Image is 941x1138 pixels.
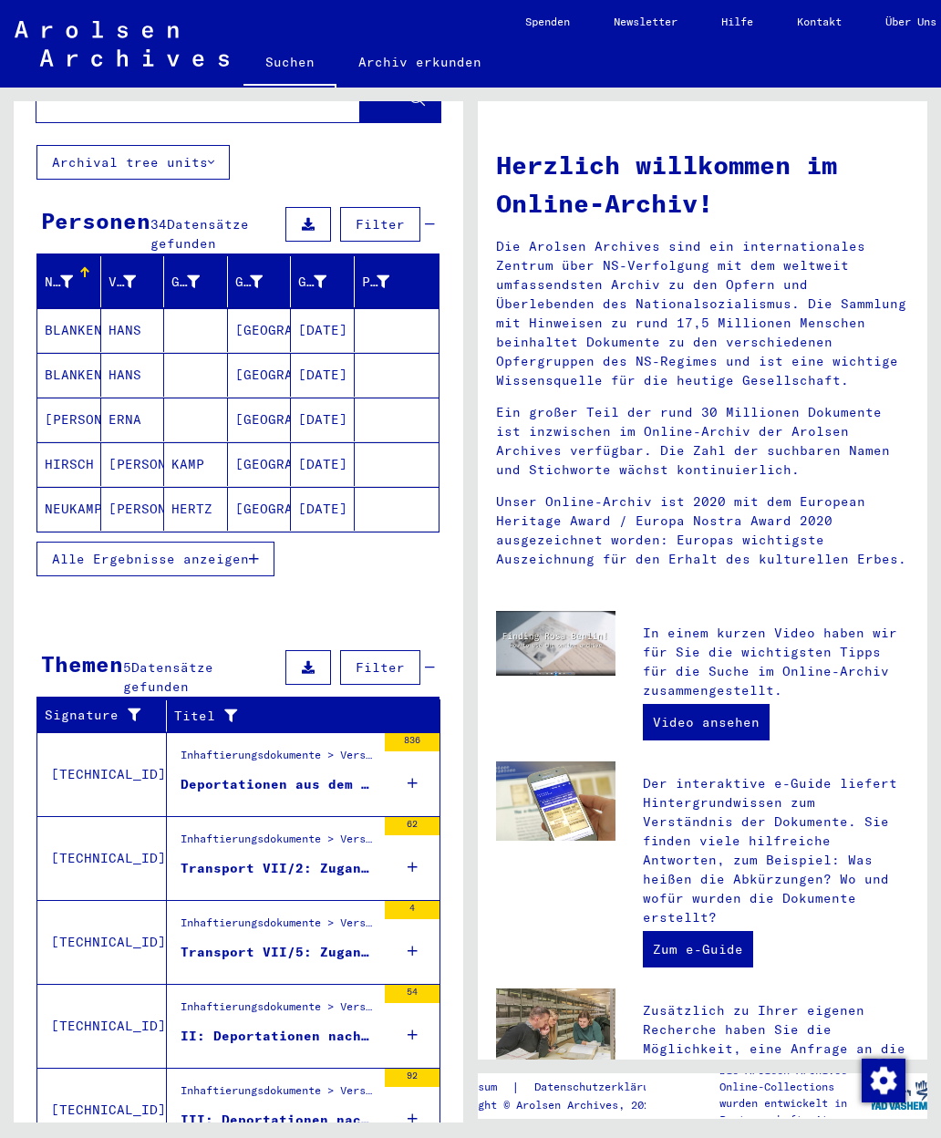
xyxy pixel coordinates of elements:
div: Geburt‏ [235,273,264,292]
h1: Herzlich willkommen im Online-Archiv! [496,146,909,222]
div: Transport VII/5: Zugangslisten Theresienstadt, ([DATE]); Liste zu sog. Einzelreisenden ([DATE]) [181,943,376,962]
mat-cell: [DATE] [291,353,355,397]
mat-cell: [GEOGRAPHIC_DATA] [228,442,292,486]
div: Inhaftierungsdokumente > Verschiedenes > Deportationen und Transporte > Deportationen [181,747,376,772]
div: Nachname [45,273,73,292]
mat-cell: [PERSON_NAME] [37,398,101,441]
div: Inhaftierungsdokumente > Verschiedenes > Deportationen und Transporte > Deportationen > Deportati... [181,915,376,940]
mat-cell: [PERSON_NAME] [101,442,165,486]
mat-cell: HANS [101,353,165,397]
img: video.jpg [496,611,615,676]
p: Der interaktive e-Guide liefert Hintergrundwissen zum Verständnis der Dokumente. Sie finden viele... [643,774,909,927]
div: 836 [385,733,439,751]
p: Die Arolsen Archives Online-Collections [719,1062,871,1095]
mat-header-cell: Vorname [101,256,165,307]
p: In einem kurzen Video haben wir für Sie die wichtigsten Tipps für die Suche im Online-Archiv zusa... [643,624,909,700]
p: Die Arolsen Archives sind ein internationales Zentrum über NS-Verfolgung mit dem weltweit umfasse... [496,237,909,390]
div: Prisoner # [362,273,390,292]
img: Zustimmung ändern [862,1059,905,1102]
a: Archiv erkunden [336,40,503,84]
span: Datensätze gefunden [150,216,249,252]
div: Transport VII/2: Zugangslisten und Korrespondenz aus [GEOGRAPHIC_DATA], [DATE] [181,859,376,878]
a: Zum e-Guide [643,931,753,967]
mat-cell: [GEOGRAPHIC_DATA] [228,487,292,531]
mat-header-cell: Geburtsname [164,256,228,307]
button: Filter [340,650,420,685]
mat-cell: HERTZ [164,487,228,531]
div: Inhaftierungsdokumente > Verschiedenes > Gestapo > [MEDICAL_DATA] der Gestapo und Informationen ü... [181,998,376,1024]
div: Inhaftierungsdokumente > Verschiedenes > Gestapo > [MEDICAL_DATA] der Gestapo und Informationen ü... [181,1082,376,1108]
div: Geburtsdatum [298,267,354,296]
div: Geburtsname [171,273,200,292]
mat-cell: ERNA [101,398,165,441]
td: [TECHNICAL_ID] [37,816,167,900]
td: [TECHNICAL_ID] [37,732,167,816]
div: Vorname [109,273,137,292]
div: Themen [41,647,123,680]
div: Nachname [45,267,100,296]
div: Geburtsdatum [298,273,326,292]
mat-cell: NEUKAMP [37,487,101,531]
div: Deportationen aus dem Gestapobereich [GEOGRAPHIC_DATA] [181,775,376,794]
div: 62 [385,817,439,835]
div: Vorname [109,267,164,296]
div: Signature [45,701,166,730]
mat-cell: [DATE] [291,442,355,486]
mat-cell: HIRSCH [37,442,101,486]
mat-cell: [DATE] [291,398,355,441]
mat-header-cell: Geburtsdatum [291,256,355,307]
div: Prisoner # [362,267,418,296]
mat-cell: [GEOGRAPHIC_DATA] [228,353,292,397]
div: Titel [174,707,395,726]
div: Geburt‏ [235,267,291,296]
span: 34 [150,216,167,233]
mat-header-cell: Nachname [37,256,101,307]
div: Signature [45,706,143,725]
img: Arolsen_neg.svg [15,21,229,67]
div: 92 [385,1069,439,1087]
div: | [439,1078,684,1097]
img: inquiries.jpg [496,988,615,1068]
td: [TECHNICAL_ID] [37,900,167,984]
span: Datensätze gefunden [123,659,213,695]
td: [TECHNICAL_ID] [37,984,167,1068]
a: Suchen [243,40,336,88]
mat-header-cell: Geburt‏ [228,256,292,307]
span: Filter [356,659,405,676]
div: II: Deportationen nach [GEOGRAPHIC_DATA]/Sobibor am [DATE] und [DATE] (1942) [181,1027,376,1046]
mat-cell: HANS [101,308,165,352]
p: wurden entwickelt in Partnerschaft mit [719,1095,871,1128]
a: Video ansehen [643,704,770,740]
mat-cell: [GEOGRAPHIC_DATA] [228,398,292,441]
div: Geburtsname [171,267,227,296]
div: 54 [385,985,439,1003]
img: eguide.jpg [496,761,615,841]
button: Archival tree units [36,145,230,180]
mat-cell: BLANKENSTEIN [37,308,101,352]
span: 5 [123,659,131,676]
span: Alle Ergebnisse anzeigen [52,551,249,567]
button: Alle Ergebnisse anzeigen [36,542,274,576]
p: Unser Online-Archiv ist 2020 mit dem European Heritage Award / Europa Nostra Award 2020 ausgezeic... [496,492,909,569]
mat-header-cell: Prisoner # [355,256,439,307]
span: Filter [356,216,405,233]
mat-cell: [PERSON_NAME] [101,487,165,531]
p: Copyright © Arolsen Archives, 2021 [439,1097,684,1113]
mat-cell: [GEOGRAPHIC_DATA] [228,308,292,352]
div: Personen [41,204,150,237]
mat-cell: [DATE] [291,308,355,352]
mat-cell: [DATE] [291,487,355,531]
div: Zustimmung ändern [861,1058,905,1102]
mat-cell: BLANKENSTEIN [37,353,101,397]
mat-cell: KAMP [164,442,228,486]
div: Titel [174,701,418,730]
div: Inhaftierungsdokumente > Verschiedenes > Deportationen und Transporte > Deportationen > Deportati... [181,831,376,856]
div: 4 [385,901,439,919]
button: Filter [340,207,420,242]
div: III: Deportationen nach [GEOGRAPHIC_DATA] am [DATE] und [DATE] ([DATE]-[DATE]) [181,1111,376,1130]
a: Datenschutzerklärung [520,1078,684,1097]
p: Ein großer Teil der rund 30 Millionen Dokumente ist inzwischen im Online-Archiv der Arolsen Archi... [496,403,909,480]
